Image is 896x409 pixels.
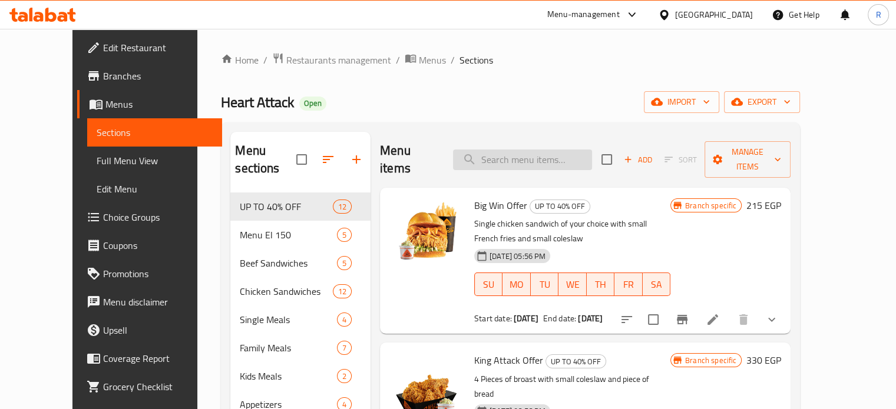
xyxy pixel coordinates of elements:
span: TH [591,276,610,293]
button: export [724,91,800,113]
span: Upsell [103,323,213,337]
span: SA [647,276,666,293]
img: Big Win Offer [389,197,465,272]
span: WE [563,276,581,293]
div: Kids Meals2 [230,362,371,390]
span: Add [622,153,654,167]
span: TU [535,276,554,293]
button: WE [558,272,586,296]
button: Add [619,151,657,169]
span: Promotions [103,267,213,281]
span: Heart Attack [221,89,295,115]
div: items [333,199,352,214]
span: 5 [338,230,351,241]
span: Restaurants management [286,53,391,67]
h6: 215 EGP [746,197,781,214]
span: SU [480,276,498,293]
span: [DATE] 05:56 PM [485,251,550,262]
div: items [333,284,352,298]
span: Chicken Sandwiches [240,284,332,298]
span: Start date: [474,311,512,326]
span: 5 [338,258,351,269]
a: Full Menu View [87,147,222,175]
p: Single chicken sandwich of your choice with small French fries and small coleslaw [474,217,670,246]
a: Restaurants management [272,52,391,68]
a: Branches [77,62,222,90]
a: Sections [87,118,222,147]
span: Branch specific [680,355,741,366]
div: UP TO 40% OFF12 [230,192,371,221]
button: TH [587,272,614,296]
span: Menus [105,97,213,111]
span: End date: [543,311,576,326]
li: / [396,53,400,67]
div: [GEOGRAPHIC_DATA] [675,8,753,21]
div: items [337,312,352,327]
li: / [451,53,455,67]
a: Edit Menu [87,175,222,203]
button: FR [614,272,642,296]
span: Grocery Checklist [103,380,213,394]
div: items [337,228,352,242]
span: Select to update [641,307,666,332]
div: Single Meals4 [230,305,371,334]
span: UP TO 40% OFF [530,199,590,213]
div: UP TO 40% OFF [530,199,590,214]
button: Manage items [705,141,791,178]
span: Branches [103,69,213,83]
span: Sort sections [314,145,342,174]
span: Choice Groups [103,210,213,224]
span: Edit Menu [97,182,213,196]
div: Chicken Sandwiches12 [230,277,371,305]
a: Upsell [77,316,222,344]
a: Grocery Checklist [77,373,222,401]
div: UP TO 40% OFF [240,199,332,214]
a: Menus [77,90,222,118]
a: Choice Groups [77,203,222,231]
button: TU [531,272,558,296]
span: Select all sections [289,147,314,172]
div: Beef Sandwiches5 [230,249,371,277]
h2: Menu sections [235,142,296,177]
span: MO [507,276,525,293]
a: Menu disclaimer [77,288,222,316]
svg: Show Choices [765,312,779,327]
span: Coverage Report [103,351,213,365]
span: R [875,8,881,21]
span: Menu disclaimer [103,295,213,309]
span: Coupons [103,238,213,252]
b: [DATE] [514,311,538,326]
span: Open [299,98,326,108]
span: import [653,95,710,109]
li: / [263,53,267,67]
a: Menus [405,52,446,68]
div: Beef Sandwiches [240,256,337,270]
span: Menu El 150 [240,228,337,242]
span: 4 [338,314,351,325]
a: Coverage Report [77,344,222,373]
span: export [733,95,791,109]
a: Edit Restaurant [77,34,222,62]
a: Edit menu item [706,312,720,327]
span: 12 [333,286,351,297]
span: Add item [619,151,657,169]
div: Menu El 1505 [230,221,371,249]
button: SA [643,272,670,296]
button: SU [474,272,502,296]
p: 4 Pieces of broast with small coleslaw and piece of bread [474,372,670,401]
div: Family Meals [240,341,337,355]
span: Kids Meals [240,369,337,383]
div: items [337,256,352,270]
a: Promotions [77,260,222,288]
div: Open [299,97,326,111]
button: MO [502,272,530,296]
button: delete [729,305,758,334]
span: Edit Restaurant [103,41,213,55]
nav: breadcrumb [221,52,800,68]
span: Manage items [714,145,782,174]
h2: Menu items [380,142,439,177]
span: Sections [459,53,493,67]
span: Select section first [657,151,705,169]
